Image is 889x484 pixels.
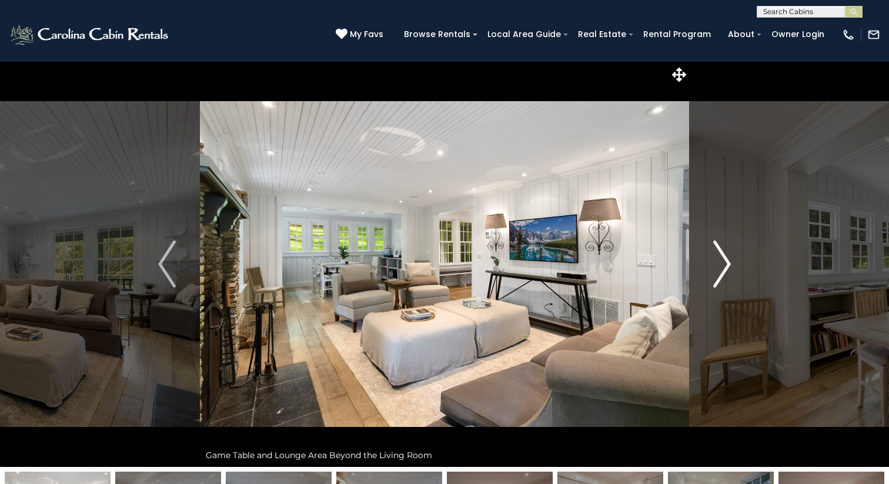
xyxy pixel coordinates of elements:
[637,25,717,44] a: Rental Program
[572,25,632,44] a: Real Estate
[9,23,172,46] img: White-1-2.png
[722,25,760,44] a: About
[398,25,476,44] a: Browse Rentals
[867,28,880,41] img: mail-regular-white.png
[158,241,176,288] img: arrow
[336,28,386,41] a: My Favs
[766,25,830,44] a: Owner Login
[713,241,731,288] img: arrow
[842,28,855,41] img: phone-regular-white.png
[200,443,689,467] div: Game Table and Lounge Area Beyond the Living Room
[134,61,200,467] button: Previous
[689,61,755,467] button: Next
[350,28,383,41] span: My Favs
[482,25,567,44] a: Local Area Guide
